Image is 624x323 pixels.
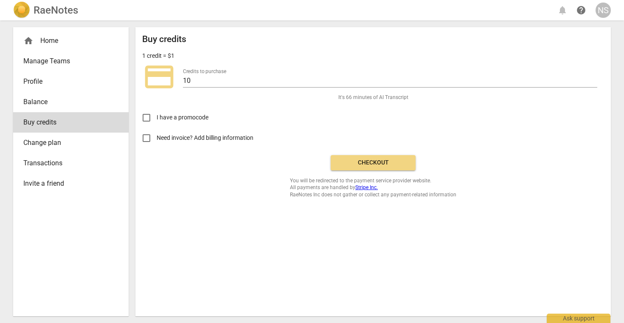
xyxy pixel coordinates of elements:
h2: RaeNotes [34,4,78,16]
span: Invite a friend [23,178,112,189]
span: help [576,5,586,15]
a: Stripe Inc. [355,184,378,190]
label: Credits to purchase [183,69,226,74]
a: Invite a friend [13,173,129,194]
button: NS [596,3,611,18]
a: Transactions [13,153,129,173]
div: Home [13,31,129,51]
a: Buy credits [13,112,129,133]
h2: Buy credits [142,34,186,45]
span: Manage Teams [23,56,112,66]
span: Balance [23,97,112,107]
span: Buy credits [23,117,112,127]
span: Transactions [23,158,112,168]
span: You will be redirected to the payment service provider website. All payments are handled by RaeNo... [290,177,456,198]
a: Help [573,3,589,18]
button: Checkout [331,155,416,170]
a: Change plan [13,133,129,153]
span: Profile [23,76,112,87]
a: Manage Teams [13,51,129,71]
span: I have a promocode [157,113,208,122]
p: 1 credit = $1 [142,51,174,60]
span: credit_card [142,60,176,94]
span: Change plan [23,138,112,148]
a: Profile [13,71,129,92]
a: Balance [13,92,129,112]
span: Checkout [337,159,409,167]
img: Logo [13,2,30,19]
span: Need invoice? Add billing information [157,133,255,142]
span: home [23,36,34,46]
div: Home [23,36,112,46]
div: Ask support [547,314,610,323]
span: It's 66 minutes of AI Transcript [338,94,408,101]
a: LogoRaeNotes [13,2,78,19]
